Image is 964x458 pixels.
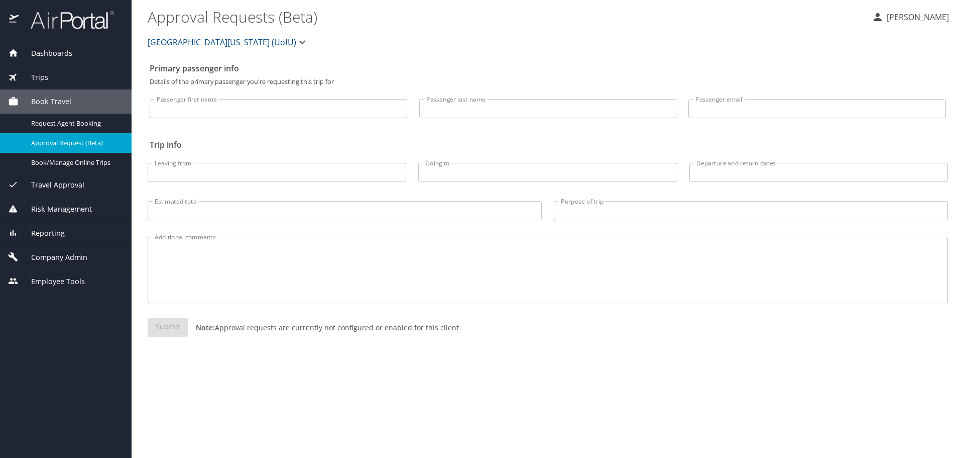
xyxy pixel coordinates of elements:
[150,137,946,153] h2: Trip info
[19,48,72,59] span: Dashboards
[31,119,119,128] span: Request Agent Booking
[150,60,946,76] h2: Primary passenger info
[19,179,84,191] span: Travel Approval
[884,11,949,23] p: [PERSON_NAME]
[20,10,114,30] img: airportal-logo.png
[31,158,119,167] span: Book/Manage Online Trips
[19,204,92,215] span: Risk Management
[148,35,296,49] span: [GEOGRAPHIC_DATA][US_STATE] (UofU)
[19,252,87,263] span: Company Admin
[188,322,459,333] p: Approval requests are currently not configured or enabled for this client
[19,276,85,287] span: Employee Tools
[150,78,946,85] p: Details of the primary passenger you're requesting this trip for
[19,96,71,107] span: Book Travel
[148,1,864,32] h1: Approval Requests (Beta)
[9,10,20,30] img: icon-airportal.png
[19,72,48,83] span: Trips
[144,32,312,52] button: [GEOGRAPHIC_DATA][US_STATE] (UofU)
[868,8,953,26] button: [PERSON_NAME]
[31,138,119,148] span: Approval Request (Beta)
[196,323,215,332] strong: Note:
[19,228,65,239] span: Reporting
